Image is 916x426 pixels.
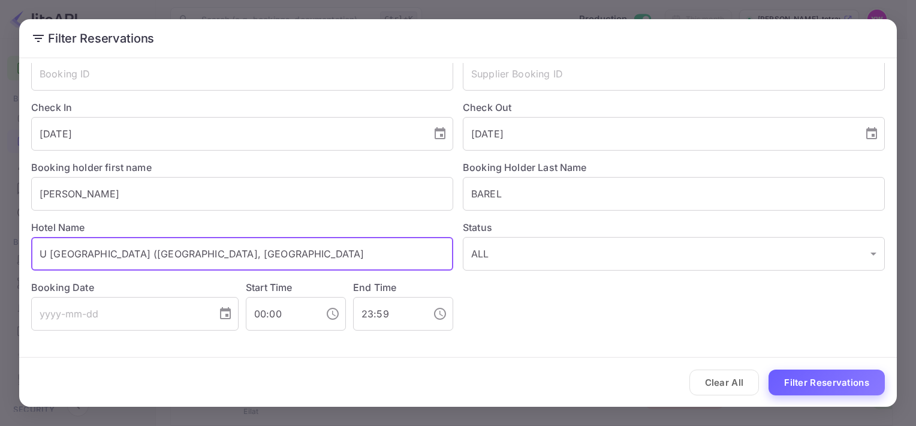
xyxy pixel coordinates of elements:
button: Choose time, selected time is 11:59 PM [428,302,452,326]
label: Hotel Name [31,221,85,233]
button: Choose date, selected date is Sep 6, 2025 [428,122,452,146]
input: Hotel Name [31,237,453,271]
label: Booking Date [31,280,239,295]
button: Clear All [689,370,760,395]
button: Choose date [213,302,237,326]
input: Holder First Name [31,177,453,211]
label: Booking holder first name [31,161,152,173]
input: Holder Last Name [463,177,885,211]
input: Supplier Booking ID [463,57,885,91]
input: hh:mm [353,297,423,331]
input: yyyy-mm-dd [31,297,209,331]
button: Choose time, selected time is 12:00 AM [321,302,345,326]
label: Check In [31,100,453,115]
label: End Time [353,281,396,293]
label: Status [463,220,885,235]
button: Choose date, selected date is Sep 10, 2025 [860,122,884,146]
button: Filter Reservations [769,370,885,395]
h2: Filter Reservations [19,19,897,58]
label: Booking Holder Last Name [463,161,587,173]
label: Start Time [246,281,293,293]
div: ALL [463,237,885,271]
input: yyyy-mm-dd [31,117,423,151]
input: Booking ID [31,57,453,91]
input: yyyy-mm-dd [463,117,855,151]
label: Check Out [463,100,885,115]
input: hh:mm [246,297,316,331]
